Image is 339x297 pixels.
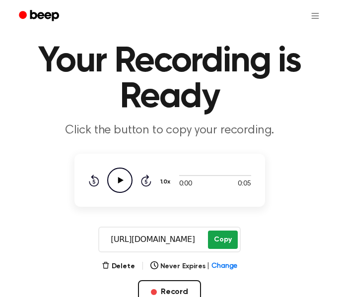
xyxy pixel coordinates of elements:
p: Click the button to copy your recording. [12,123,327,138]
h1: Your Recording is Ready [12,44,327,115]
button: Never Expires|Change [150,261,238,272]
span: 0:00 [179,179,192,189]
span: | [207,261,209,272]
button: Open menu [303,4,327,28]
button: Copy [208,231,237,249]
button: 1.0x [159,174,174,190]
span: 0:05 [238,179,251,189]
span: | [141,260,144,272]
span: Change [211,261,237,272]
button: Delete [102,261,135,272]
a: Beep [12,6,68,26]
